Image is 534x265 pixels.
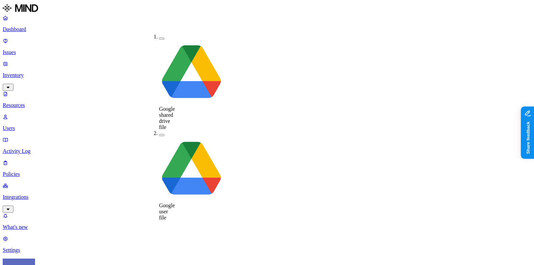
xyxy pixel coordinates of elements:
[3,183,531,212] a: Integrations
[159,106,175,130] span: Google shared drive file
[3,171,531,177] p: Policies
[3,247,531,253] p: Settings
[159,40,224,105] img: google-drive.svg
[3,61,531,90] a: Inventory
[3,102,531,108] p: Resources
[3,3,38,14] img: MIND
[3,114,531,131] a: Users
[3,224,531,230] p: What's new
[3,38,531,55] a: Issues
[3,125,531,131] p: Users
[3,236,531,253] a: Settings
[159,203,175,220] span: Google user file
[3,15,531,32] a: Dashboard
[3,213,531,230] a: What's new
[3,91,531,108] a: Resources
[3,72,531,78] p: Inventory
[3,160,531,177] a: Policies
[3,137,531,154] a: Activity Log
[3,49,531,55] p: Issues
[3,26,531,32] p: Dashboard
[3,3,531,15] a: MIND
[3,148,531,154] p: Activity Log
[3,194,531,200] p: Integrations
[159,136,224,201] img: google-drive.svg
